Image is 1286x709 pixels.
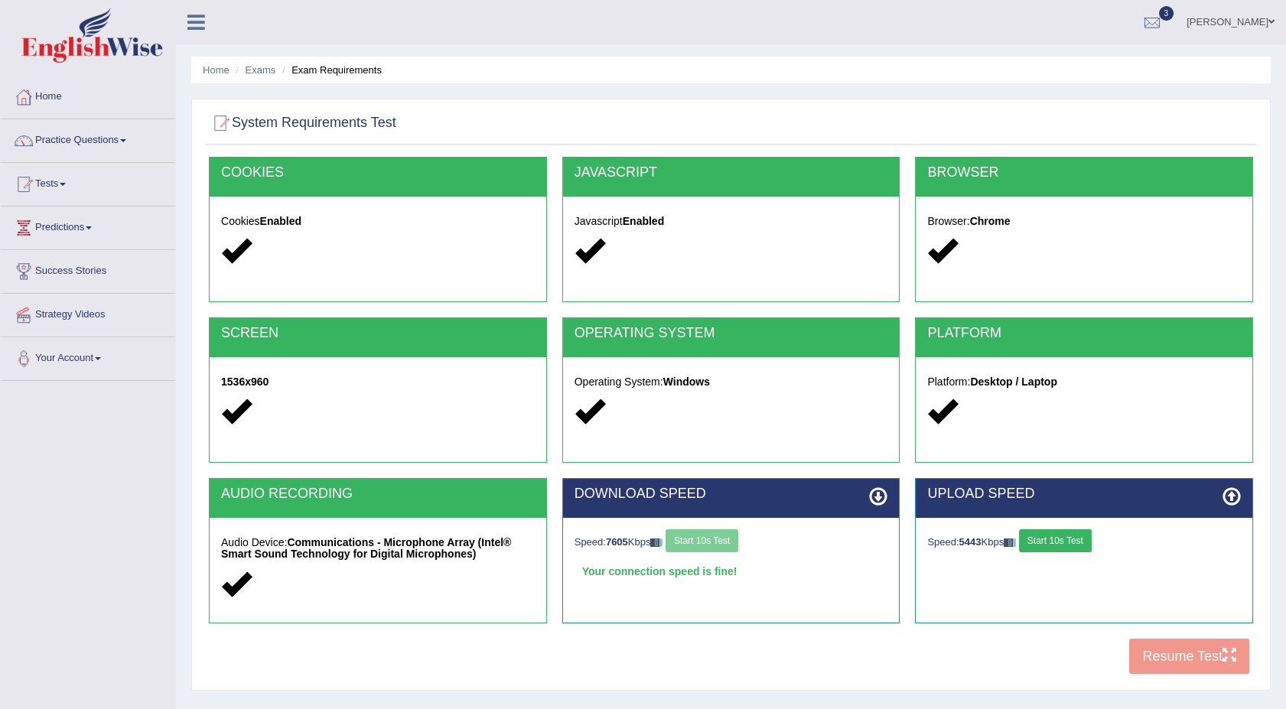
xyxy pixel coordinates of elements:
[1,337,175,376] a: Your Account
[927,216,1241,227] h5: Browser:
[575,326,888,341] h2: OPERATING SYSTEM
[970,376,1057,388] strong: Desktop / Laptop
[663,376,710,388] strong: Windows
[927,486,1241,502] h2: UPLOAD SPEED
[575,560,888,583] div: Your connection speed is fine!
[1,76,175,114] a: Home
[575,165,888,181] h2: JAVASCRIPT
[1,163,175,201] a: Tests
[1159,6,1174,21] span: 3
[221,165,535,181] h2: COOKIES
[209,112,396,135] h2: System Requirements Test
[221,537,535,561] h5: Audio Device:
[1,294,175,332] a: Strategy Videos
[575,216,888,227] h5: Javascript
[927,326,1241,341] h2: PLATFORM
[221,326,535,341] h2: SCREEN
[203,64,230,76] a: Home
[221,376,269,388] strong: 1536x960
[1019,529,1092,552] button: Start 10s Test
[278,63,382,77] li: Exam Requirements
[1004,538,1016,547] img: ajax-loader-fb-connection.gif
[221,486,535,502] h2: AUDIO RECORDING
[959,536,982,548] strong: 5443
[575,529,888,556] div: Speed: Kbps
[927,376,1241,388] h5: Platform:
[927,529,1241,556] div: Speed: Kbps
[221,536,511,560] strong: Communications - Microphone Array (Intel® Smart Sound Technology for Digital Microphones)
[1,207,175,245] a: Predictions
[575,486,888,502] h2: DOWNLOAD SPEED
[260,215,301,227] strong: Enabled
[1,250,175,288] a: Success Stories
[650,538,663,547] img: ajax-loader-fb-connection.gif
[623,215,664,227] strong: Enabled
[575,376,888,388] h5: Operating System:
[221,216,535,227] h5: Cookies
[246,64,276,76] a: Exams
[1,119,175,158] a: Practice Questions
[606,536,628,548] strong: 7605
[927,165,1241,181] h2: BROWSER
[970,215,1011,227] strong: Chrome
